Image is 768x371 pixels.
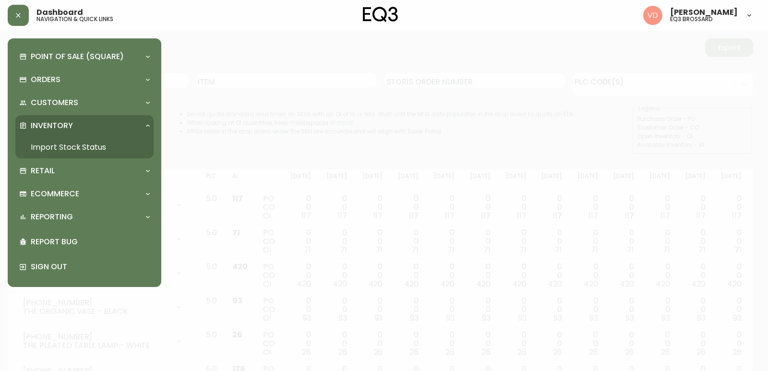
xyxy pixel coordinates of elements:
[643,6,662,25] img: 34cbe8de67806989076631741e6a7c6b
[31,166,55,176] p: Retail
[31,74,60,85] p: Orders
[15,254,154,279] div: Sign Out
[31,51,124,62] p: Point of Sale (Square)
[15,206,154,227] div: Reporting
[670,9,738,16] span: [PERSON_NAME]
[15,115,154,136] div: Inventory
[363,7,398,22] img: logo
[31,97,78,108] p: Customers
[31,212,73,222] p: Reporting
[15,46,154,67] div: Point of Sale (Square)
[15,92,154,113] div: Customers
[670,16,713,22] h5: eq3 brossard
[31,262,150,272] p: Sign Out
[15,160,154,181] div: Retail
[15,229,154,254] div: Report Bug
[15,136,154,158] a: Import Stock Status
[15,183,154,204] div: Ecommerce
[31,189,79,199] p: Ecommerce
[36,16,113,22] h5: navigation & quick links
[31,237,150,247] p: Report Bug
[15,69,154,90] div: Orders
[31,120,73,131] p: Inventory
[36,9,83,16] span: Dashboard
